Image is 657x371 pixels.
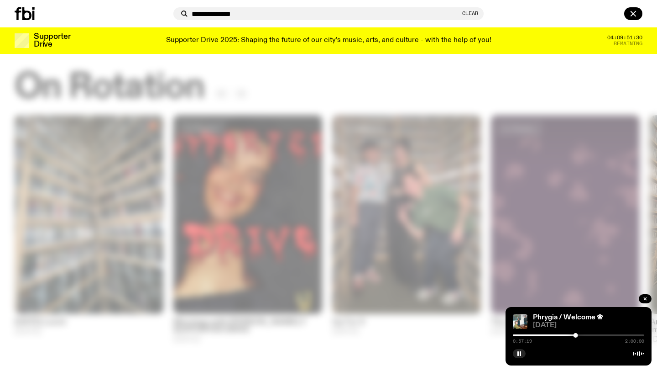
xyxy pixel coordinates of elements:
[34,33,70,48] h3: Supporter Drive
[625,339,644,344] span: 2:00:00
[614,41,642,46] span: Remaining
[533,322,644,329] span: [DATE]
[533,314,603,321] a: Phrygia / Welcome ❀
[513,339,532,344] span: 0:57:19
[166,37,491,45] p: Supporter Drive 2025: Shaping the future of our city’s music, arts, and culture - with the help o...
[607,35,642,40] span: 04:09:51:30
[462,11,478,16] button: Clear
